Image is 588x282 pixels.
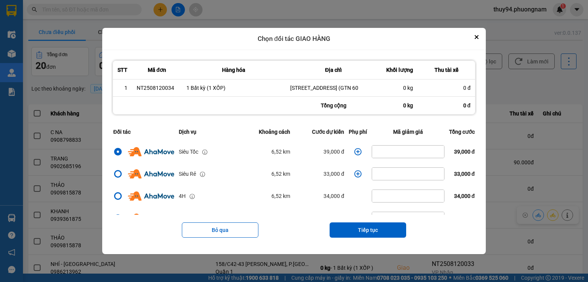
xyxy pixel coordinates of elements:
[111,123,176,141] th: Đối tác
[128,147,174,156] img: Ahamove
[128,191,174,201] img: Ahamove
[472,32,481,42] button: Close
[386,84,413,92] div: 0 kg
[128,214,174,223] img: Ahamove
[179,214,186,222] div: 2H
[292,123,346,141] th: Cước dự kiến
[176,123,239,141] th: Dịch vụ
[179,147,198,156] div: Siêu Tốc
[290,84,377,92] div: [STREET_ADDRESS] (GTN 60
[454,193,475,199] span: 34,000 đ
[102,28,486,254] div: dialog
[137,84,177,92] div: NT2508120034
[128,169,174,178] img: Ahamove
[292,141,346,163] td: 39,000 đ
[330,222,406,238] button: Tiếp tục
[369,123,447,141] th: Mã giảm giá
[290,65,377,75] div: Địa chỉ
[239,185,292,207] td: 6,52 km
[422,65,470,75] div: Thu tài xế
[292,163,346,185] td: 33,000 đ
[286,97,381,114] div: Tổng cộng
[447,123,477,141] th: Tổng cước
[239,123,292,141] th: Khoảng cách
[118,84,127,92] div: 1
[454,149,475,155] span: 39,000 đ
[186,84,281,92] div: 1 Bất kỳ (1 XỐP)
[292,207,346,229] td: 31,000 đ
[239,207,292,229] td: 6,52 km
[418,97,475,114] div: 0 đ
[422,84,470,92] div: 0 đ
[454,171,475,177] span: 33,000 đ
[381,97,418,114] div: 0 kg
[182,222,258,238] button: Bỏ qua
[179,170,196,178] div: Siêu Rẻ
[118,65,127,75] div: STT
[386,65,413,75] div: Khối lượng
[239,163,292,185] td: 6,52 km
[292,185,346,207] td: 34,000 đ
[179,192,186,200] div: 4H
[102,28,486,50] div: Chọn đối tác GIAO HÀNG
[137,65,177,75] div: Mã đơn
[346,123,369,141] th: Phụ phí
[186,65,281,75] div: Hàng hóa
[239,141,292,163] td: 6,52 km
